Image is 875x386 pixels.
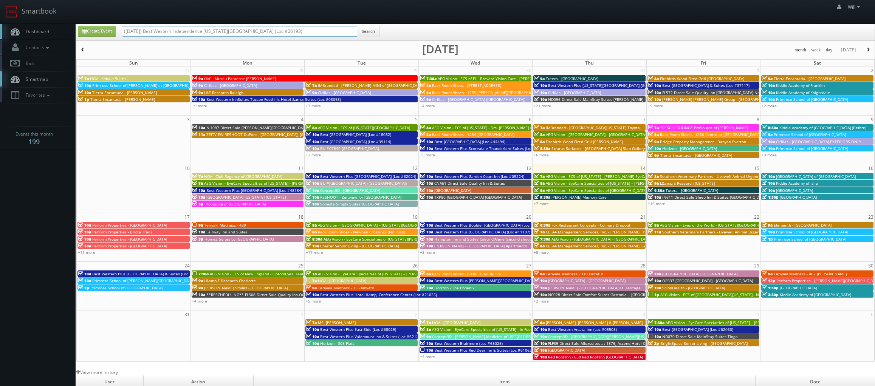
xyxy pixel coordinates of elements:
span: 7a [306,278,317,283]
span: 8a [420,327,431,332]
span: 8:30a [306,236,322,242]
span: Best Western Plus [US_STATE][GEOGRAPHIC_DATA] [GEOGRAPHIC_DATA] (Loc #37096) [548,83,702,88]
span: 8a [648,222,659,228]
span: 10a [192,292,205,297]
span: 10a [306,292,319,297]
span: 9a [648,181,659,186]
span: 7a [420,320,431,325]
span: 10a [420,222,433,228]
span: Primrose School of [GEOGRAPHIC_DATA] [774,236,846,242]
span: [GEOGRAPHIC_DATA] [GEOGRAPHIC_DATA] [662,271,737,276]
span: Favorites [22,92,52,98]
a: Create Event [78,26,116,37]
span: Element6 - [GEOGRAPHIC_DATA] [774,222,832,228]
span: 10a [420,243,433,249]
span: 9a [420,97,431,102]
span: 8a [648,76,659,81]
a: +4 more [420,103,435,108]
span: Best Western Plus Garden Court Inn (Loc #05224) [434,174,524,179]
span: Bids [22,60,35,66]
span: 7a [78,76,89,81]
span: 7a [306,83,317,88]
span: AEG Vision - EyeCare Specialties of [GEOGRAPHIC_DATA] - Medfield Eye Associates [546,188,694,193]
span: AEG Vision - EyeCare Specialties of [US_STATE] – [PERSON_NAME] Family EyeCare [546,181,693,186]
span: 10a [192,125,205,130]
span: Primrose School of [GEOGRAPHIC_DATA] [776,146,848,151]
span: Bridge Property Management - Banyan Everton [660,139,746,144]
span: ScionHealth - [GEOGRAPHIC_DATA] [662,285,725,290]
button: Search [357,26,380,37]
span: L&amp;E Research Charlotte [204,278,256,283]
a: +6 more [534,152,549,157]
span: 10a [648,278,661,283]
span: 9a [534,188,545,193]
span: Best Western Plus [GEOGRAPHIC_DATA] & Suites (Loc #45093) [92,271,204,276]
span: 10a [306,201,319,207]
span: 10a [306,188,319,193]
span: 8a [420,90,431,95]
a: +8 more [534,250,549,255]
span: 7a [534,174,545,179]
a: +5 more [306,298,321,304]
span: 1:30p [762,285,779,290]
span: HGV - Kohala Suites [90,76,126,81]
span: 7:30a [534,236,550,242]
span: GAC - Museu Paraense [PERSON_NAME] [204,76,276,81]
span: Teriyaki Madness - 318 Decatur [546,271,603,276]
span: Best Western Arcata Inn (Loc #05505) [548,327,617,332]
span: Primrose School of [GEOGRAPHIC_DATA] [776,97,848,102]
span: 9a [192,222,203,228]
span: L&E Research Raleigh [204,90,243,95]
span: CELA4 Management Services, Inc. - [PERSON_NAME] Genesis [546,243,656,249]
span: 7a [648,125,659,130]
span: Rack Room Shoes - [STREET_ADDRESS] [432,83,501,88]
span: 8a [306,229,317,235]
span: Kiddie Academy of Islip [776,181,818,186]
span: [GEOGRAPHIC_DATA] [780,195,817,200]
span: 7a [306,271,317,276]
span: 8a [534,139,545,144]
span: [PERSON_NAME], [PERSON_NAME] & [PERSON_NAME], LLC - [GEOGRAPHIC_DATA] [546,320,691,325]
span: Kiddie Academy of Franklin [776,83,825,88]
span: iMBranded - [GEOGRAPHIC_DATA][US_STATE] Toyota [546,125,640,130]
span: Charter Senior Living - [GEOGRAPHIC_DATA] [320,243,399,249]
span: Rack Room Shoes - 1253 [PERSON_NAME][GEOGRAPHIC_DATA] [432,90,544,95]
span: 10a [648,97,661,102]
span: Kiddie Academy of [GEOGRAPHIC_DATA] [780,292,851,297]
span: FL572 Direct Sale Quality Inn [GEOGRAPHIC_DATA] North I-75 [662,90,773,95]
span: Best Western Plus [PERSON_NAME][GEOGRAPHIC_DATA]/[PERSON_NAME][GEOGRAPHIC_DATA] (Loc #10397) [434,278,629,283]
span: Best Western Plus Scottsdale Thunderbird Suites (Loc #03156) [434,146,548,151]
a: +4 more [192,298,207,304]
span: 7:30a [192,271,209,276]
span: Fox Restaurant Concepts - Culinary Dropout [551,222,630,228]
span: Best Western Plus Boulder [GEOGRAPHIC_DATA] (Loc #06179) [434,222,546,228]
span: ND096 Direct Sale MainStay Suites [PERSON_NAME] [548,97,643,102]
span: 9a [534,76,545,81]
span: ZEITVIEW RESHOOT DuPont - [GEOGRAPHIC_DATA], [GEOGRAPHIC_DATA] [206,132,337,137]
span: 10a [306,334,319,339]
span: 10a [762,181,775,186]
button: month [792,45,809,55]
span: 8:30a [534,146,550,151]
span: HGV - [GEOGRAPHIC_DATA] [432,320,480,325]
span: 7a [534,229,545,235]
span: 9a [192,90,203,95]
span: Kiddie Academy of [GEOGRAPHIC_DATA] (Before) [779,125,866,130]
span: iMBranded - [PERSON_NAME] MINI of [GEOGRAPHIC_DATA] [318,83,424,88]
span: 9a [648,139,659,144]
span: [GEOGRAPHIC_DATA] [434,188,471,193]
span: 8a [534,132,545,137]
span: Teriyaki Madness - 462 [PERSON_NAME] [774,271,847,276]
span: 10a [534,97,547,102]
span: 3:30p [762,292,779,297]
span: [GEOGRAPHIC_DATA] of [GEOGRAPHIC_DATA] [776,174,856,179]
span: 10a [78,83,91,88]
span: 9a [306,90,317,95]
span: Stratus Surfaces - [GEOGRAPHIC_DATA] Slab Gallery [551,146,645,151]
span: Teriyaki Madness - 355 Novato [318,285,374,290]
span: Best [GEOGRAPHIC_DATA] (Loc #44494) [434,139,505,144]
span: 11a [648,229,661,235]
span: AEG Vision - [GEOGRAPHIC_DATA] - [GEOGRAPHIC_DATA] [551,236,652,242]
span: 10a [648,83,661,88]
span: Tierra Encantada - [GEOGRAPHIC_DATA] [774,76,846,81]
